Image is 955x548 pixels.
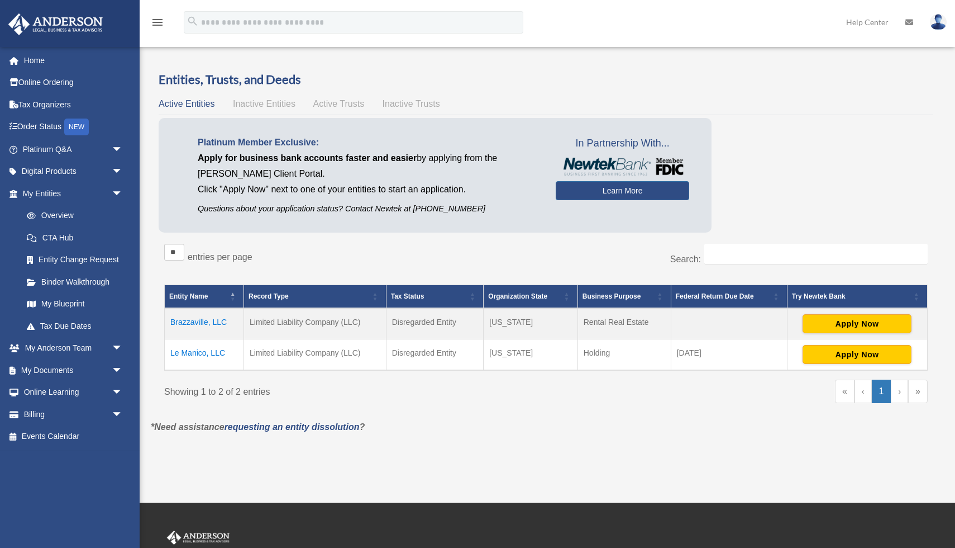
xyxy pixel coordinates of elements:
[165,339,244,371] td: Le Manico, LLC
[670,254,701,264] label: Search:
[198,135,539,150] p: Platinum Member Exclusive:
[908,380,928,403] a: Last
[165,285,244,309] th: Entity Name: Activate to invert sorting
[164,380,538,400] div: Showing 1 to 2 of 2 entries
[8,426,140,448] a: Events Calendar
[188,252,252,262] label: entries per page
[383,99,440,108] span: Inactive Trusts
[243,339,386,371] td: Limited Liability Company (LLC)
[8,160,140,183] a: Digital Productsarrow_drop_down
[159,71,933,88] h3: Entities, Trusts, and Deeds
[16,249,134,271] a: Entity Change Request
[198,150,539,182] p: by applying from the [PERSON_NAME] Client Portal.
[233,99,295,108] span: Inactive Entities
[225,422,360,432] a: requesting an entity dissolution
[8,381,140,404] a: Online Learningarrow_drop_down
[313,99,365,108] span: Active Trusts
[8,116,140,139] a: Order StatusNEW
[112,337,134,360] span: arrow_drop_down
[198,202,539,216] p: Questions about your application status? Contact Newtek at [PHONE_NUMBER]
[16,226,134,249] a: CTA Hub
[484,339,578,371] td: [US_STATE]
[159,99,214,108] span: Active Entities
[8,403,140,426] a: Billingarrow_drop_down
[577,285,671,309] th: Business Purpose: Activate to sort
[112,160,134,183] span: arrow_drop_down
[151,16,164,29] i: menu
[676,292,754,300] span: Federal Return Due Date
[582,292,641,300] span: Business Purpose
[386,285,483,309] th: Tax Status: Activate to sort
[872,380,891,403] a: 1
[249,292,289,300] span: Record Type
[8,72,140,94] a: Online Ordering
[151,20,164,29] a: menu
[930,14,947,30] img: User Pic
[386,308,483,339] td: Disregarded Entity
[198,153,417,163] span: Apply for business bank accounts faster and easier
[112,182,134,205] span: arrow_drop_down
[484,285,578,309] th: Organization State: Activate to sort
[854,380,872,403] a: Previous
[577,339,671,371] td: Holding
[803,345,911,364] button: Apply Now
[891,380,908,403] a: Next
[803,314,911,333] button: Apply Now
[198,182,539,197] p: Click "Apply Now" next to one of your entities to start an application.
[671,285,787,309] th: Federal Return Due Date: Activate to sort
[151,422,365,432] em: *Need assistance ?
[391,292,424,300] span: Tax Status
[187,15,199,27] i: search
[5,13,106,35] img: Anderson Advisors Platinum Portal
[8,182,134,205] a: My Entitiesarrow_drop_down
[835,380,854,403] a: First
[165,531,232,545] img: Anderson Advisors Platinum Portal
[484,308,578,339] td: [US_STATE]
[556,181,689,200] a: Learn More
[577,308,671,339] td: Rental Real Estate
[488,292,547,300] span: Organization State
[792,290,910,303] div: Try Newtek Bank
[112,138,134,161] span: arrow_drop_down
[8,93,140,116] a: Tax Organizers
[243,285,386,309] th: Record Type: Activate to sort
[16,293,134,315] a: My Blueprint
[169,292,208,300] span: Entity Name
[8,337,140,360] a: My Anderson Teamarrow_drop_down
[16,315,134,337] a: Tax Due Dates
[561,158,684,176] img: NewtekBankLogoSM.png
[386,339,483,371] td: Disregarded Entity
[64,119,89,135] div: NEW
[243,308,386,339] td: Limited Liability Company (LLC)
[16,205,128,227] a: Overview
[556,135,689,153] span: In Partnership With...
[112,381,134,404] span: arrow_drop_down
[112,403,134,426] span: arrow_drop_down
[8,138,140,160] a: Platinum Q&Aarrow_drop_down
[671,339,787,371] td: [DATE]
[787,285,927,309] th: Try Newtek Bank : Activate to sort
[8,49,140,72] a: Home
[112,359,134,382] span: arrow_drop_down
[8,359,140,381] a: My Documentsarrow_drop_down
[165,308,244,339] td: Brazzaville, LLC
[16,271,134,293] a: Binder Walkthrough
